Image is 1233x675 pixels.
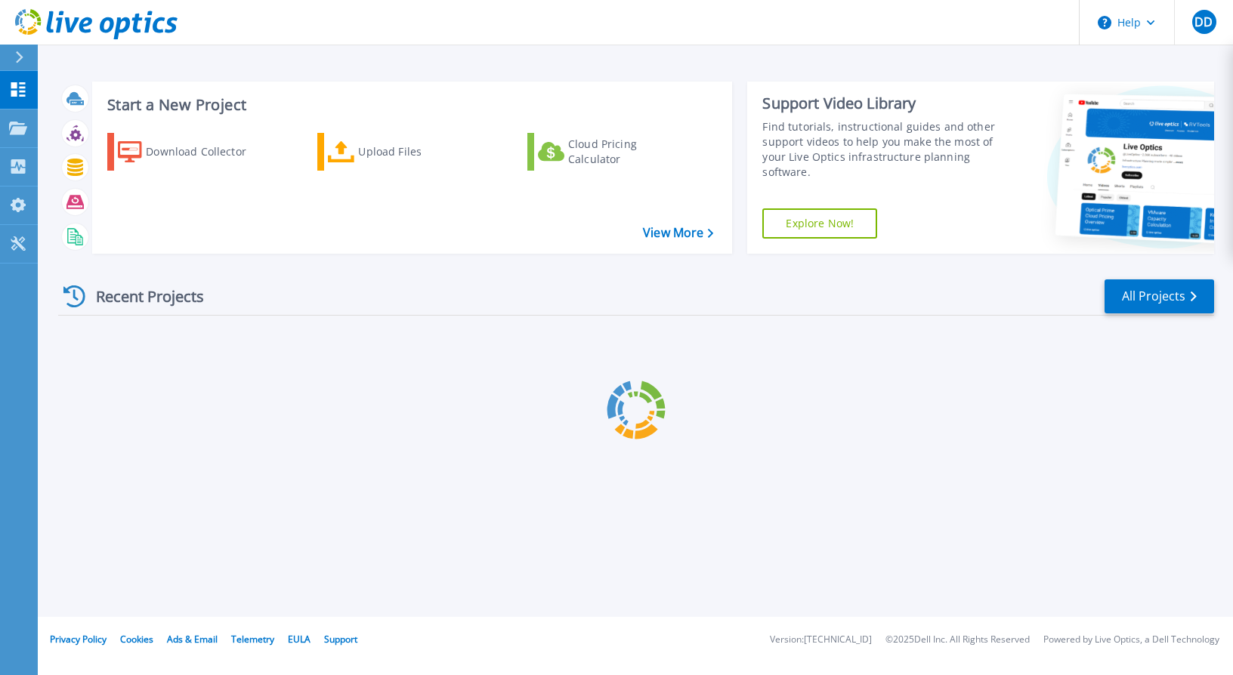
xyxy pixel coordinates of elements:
a: All Projects [1105,279,1214,313]
a: Cookies [120,633,153,646]
h3: Start a New Project [107,97,713,113]
span: DD [1194,16,1213,28]
a: Support [324,633,357,646]
a: Cloud Pricing Calculator [527,133,696,171]
div: Upload Files [358,137,479,167]
a: Telemetry [231,633,274,646]
div: Support Video Library [762,94,998,113]
a: Privacy Policy [50,633,107,646]
a: EULA [288,633,311,646]
a: View More [643,226,713,240]
a: Upload Files [317,133,486,171]
div: Download Collector [146,137,267,167]
li: © 2025 Dell Inc. All Rights Reserved [885,635,1030,645]
div: Cloud Pricing Calculator [568,137,689,167]
div: Recent Projects [58,278,224,315]
a: Ads & Email [167,633,218,646]
a: Explore Now! [762,208,877,239]
li: Version: [TECHNICAL_ID] [770,635,872,645]
li: Powered by Live Optics, a Dell Technology [1043,635,1219,645]
a: Download Collector [107,133,276,171]
div: Find tutorials, instructional guides and other support videos to help you make the most of your L... [762,119,998,180]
